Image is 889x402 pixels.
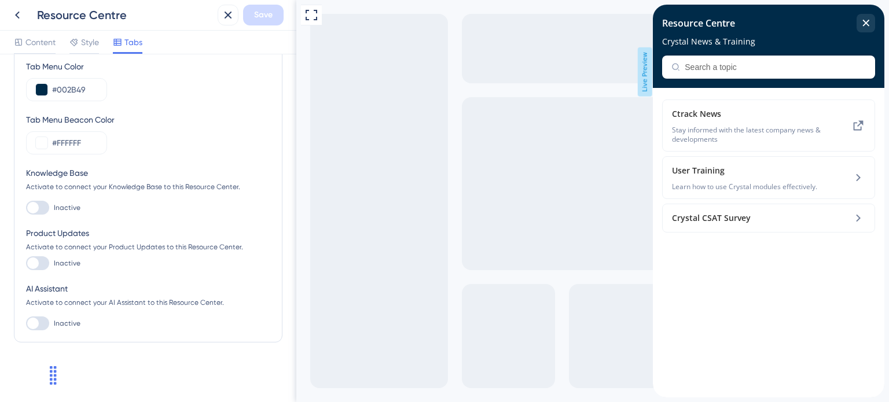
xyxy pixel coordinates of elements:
[26,242,270,252] div: Activate to connect your Product Updates to this Resource Center.
[19,178,174,187] span: Learn how to use Crystal modules effectively.
[204,9,222,28] div: close resource center
[19,206,174,220] span: Crystal CSAT Survey
[9,10,82,27] span: Resource Centre
[243,5,284,25] button: Save
[25,35,56,49] span: Content
[19,159,155,173] span: User Training
[26,298,270,307] div: Activate to connect your AI Assistant to this Resource Center.
[19,102,174,116] span: Ctrack News
[81,35,99,49] span: Style
[102,6,106,15] div: 3
[44,358,63,393] div: Drag
[26,182,270,191] div: Activate to connect your Knowledge Base to this Resource Center.
[254,8,273,22] span: Save
[26,113,270,127] div: Tab Menu Beacon Color
[124,35,142,49] span: Tabs
[26,226,270,240] div: Product Updates
[54,319,80,328] span: Inactive
[19,121,174,139] span: Stay informed with the latest company news & developments
[37,7,213,23] div: Resource Centre
[26,282,270,296] div: AI Assistant
[341,47,356,97] span: Live Preview
[54,259,80,268] span: Inactive
[26,60,270,73] div: Tab Menu Color
[54,203,80,212] span: Inactive
[19,102,174,139] div: Ctrack News
[27,3,95,17] span: Resource Centre
[26,166,270,180] div: Knowledge Base
[19,159,174,187] div: User Training
[32,58,213,67] input: Search a topic
[9,32,102,42] span: Crystal News & Training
